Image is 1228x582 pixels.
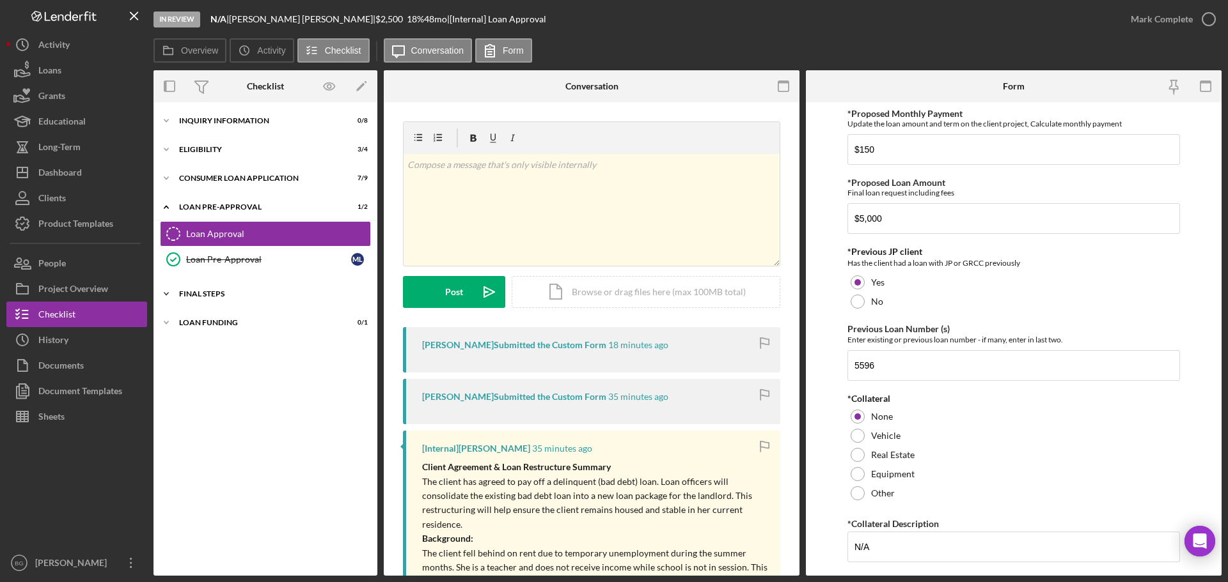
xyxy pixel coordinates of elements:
[229,14,375,24] div: [PERSON_NAME] [PERSON_NAME] |
[424,14,447,24] div: 48 mo
[847,323,950,334] label: Previous Loan Number (s)
[871,450,915,460] label: Real Estate
[38,57,61,86] div: Loans
[38,109,86,137] div: Educational
[871,411,893,422] label: None
[403,276,505,308] button: Post
[210,13,226,24] b: N/A
[847,108,963,119] label: *Proposed Monthly Payment
[565,81,618,91] div: Conversation
[345,174,368,182] div: 7 / 9
[186,254,351,264] div: Loan Pre-Approval
[871,296,883,307] label: No
[6,32,147,57] button: Activity
[38,276,108,305] div: Project Overview
[871,431,901,441] label: Vehicle
[38,32,70,61] div: Activity
[847,177,945,188] label: *Proposed Loan Amount
[179,146,336,153] div: Eligibility
[422,392,606,402] div: [PERSON_NAME] Submitted the Custom Form
[230,38,294,63] button: Activity
[186,229,370,239] div: Loan Approval
[345,319,368,326] div: 0 / 1
[6,404,147,429] button: Sheets
[422,340,606,350] div: [PERSON_NAME] Submitted the Custom Form
[871,488,895,498] label: Other
[210,14,229,24] div: |
[422,533,473,544] strong: Background:
[351,253,364,266] div: M L
[345,203,368,211] div: 1 / 2
[411,45,464,56] label: Conversation
[871,277,885,287] label: Yes
[422,443,530,454] div: [Internal] [PERSON_NAME]
[608,392,668,402] time: 2025-09-16 16:12
[608,340,668,350] time: 2025-09-16 16:28
[847,188,1180,197] div: Final loan request including fees
[6,353,147,378] button: Documents
[38,250,66,279] div: People
[871,469,915,479] label: Equipment
[422,461,611,472] strong: Client Agreement & Loan Restructure Summary
[847,119,1180,128] div: Update the loan amount and term on the client project, Calculate monthly payment
[160,247,371,272] a: Loan Pre-ApprovalML
[38,211,113,240] div: Product Templates
[847,518,939,529] label: *Collateral Description
[6,185,147,211] button: Clients
[38,134,81,163] div: Long-Term
[6,160,147,185] button: Dashboard
[32,550,115,579] div: [PERSON_NAME]
[6,276,147,302] button: Project Overview
[153,11,200,27] div: In Review
[6,134,147,160] button: Long-Term
[38,353,84,381] div: Documents
[297,38,370,63] button: Checklist
[38,327,68,356] div: History
[6,302,147,327] button: Checklist
[847,394,1180,404] div: *Collateral
[345,117,368,125] div: 0 / 8
[6,211,147,236] a: Product Templates
[6,327,147,353] button: History
[257,45,285,56] label: Activity
[475,38,532,63] button: Form
[6,378,147,404] button: Document Templates
[407,14,424,24] div: 18 %
[6,550,147,576] button: BG[PERSON_NAME]
[153,38,226,63] button: Overview
[6,57,147,83] button: Loans
[532,443,592,454] time: 2025-09-16 16:12
[38,160,82,188] div: Dashboard
[38,378,122,407] div: Document Templates
[503,45,524,56] label: Form
[6,83,147,109] a: Grants
[6,109,147,134] a: Educational
[179,319,336,326] div: Loan Funding
[384,38,473,63] button: Conversation
[1185,526,1215,556] div: Open Intercom Messenger
[847,335,1180,344] div: Enter existing or previous loan number - if many, enter in last two.
[447,14,546,24] div: | [Internal] Loan Approval
[375,13,403,24] span: $2,500
[847,247,1180,257] div: *Previous JP client
[325,45,361,56] label: Checklist
[345,146,368,153] div: 3 / 4
[181,45,218,56] label: Overview
[38,302,75,330] div: Checklist
[160,221,371,247] a: Loan Approval
[15,560,24,567] text: BG
[179,117,336,125] div: Inquiry Information
[445,276,463,308] div: Post
[1131,6,1193,32] div: Mark Complete
[6,250,147,276] button: People
[179,290,361,298] div: FINAL STEPS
